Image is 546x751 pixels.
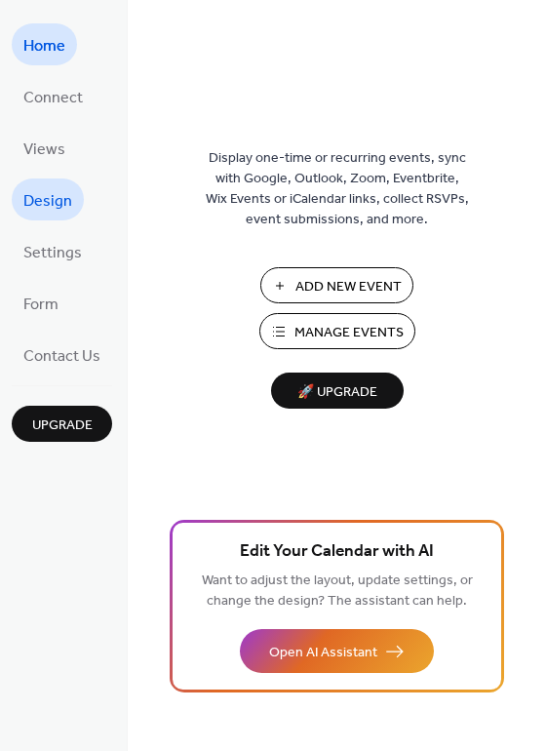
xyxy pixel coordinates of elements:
button: Manage Events [259,313,415,349]
span: Connect [23,83,83,113]
a: Views [12,127,77,169]
span: Open AI Assistant [269,643,377,663]
a: Form [12,282,70,324]
a: Connect [12,75,95,117]
button: Upgrade [12,406,112,442]
span: Upgrade [32,415,93,436]
button: Open AI Assistant [240,629,434,673]
span: Settings [23,238,82,268]
a: Design [12,178,84,220]
span: Display one-time or recurring events, sync with Google, Outlook, Zoom, Eventbrite, Wix Events or ... [206,148,469,230]
button: Add New Event [260,267,413,303]
span: Want to adjust the layout, update settings, or change the design? The assistant can help. [202,568,473,614]
span: Home [23,31,65,61]
a: Settings [12,230,94,272]
span: Design [23,186,72,217]
button: 🚀 Upgrade [271,373,404,409]
a: Contact Us [12,334,112,375]
span: Edit Your Calendar with AI [240,538,434,566]
span: Add New Event [295,277,402,297]
span: Manage Events [294,323,404,343]
span: Views [23,135,65,165]
span: Contact Us [23,341,100,372]
span: 🚀 Upgrade [283,379,392,406]
span: Form [23,290,58,320]
a: Home [12,23,77,65]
